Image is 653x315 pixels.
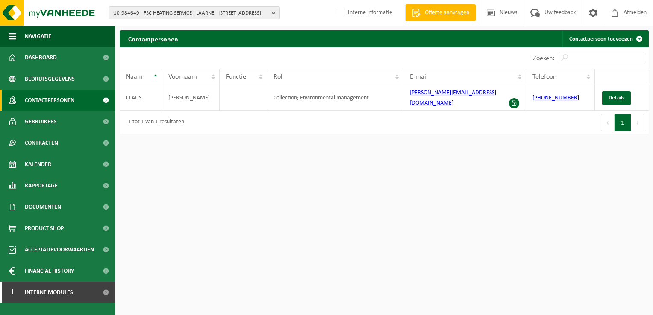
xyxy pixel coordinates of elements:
span: Contactpersonen [25,90,74,111]
span: Functie [226,73,246,80]
h2: Contactpersonen [120,30,187,47]
a: Details [602,91,631,105]
span: Telefoon [532,73,556,80]
a: [PERSON_NAME][EMAIL_ADDRESS][DOMAIN_NAME] [410,90,496,106]
button: Next [631,114,644,131]
span: Acceptatievoorwaarden [25,239,94,260]
label: Zoeken: [533,55,554,62]
span: E-mail [410,73,428,80]
span: Navigatie [25,26,51,47]
span: Kalender [25,154,51,175]
span: Dashboard [25,47,57,68]
button: 1 [615,114,631,131]
a: [PHONE_NUMBER] [532,95,579,101]
button: 10-984649 - FSC HEATING SERVICE - LAARNE - [STREET_ADDRESS] [109,6,280,19]
span: Voornaam [168,73,197,80]
td: [PERSON_NAME] [162,85,220,111]
label: Interne informatie [336,6,392,19]
span: Offerte aanvragen [423,9,471,17]
span: Naam [126,73,143,80]
span: Documenten [25,196,61,218]
span: I [9,282,16,303]
span: Rapportage [25,175,58,196]
a: Contactpersoon toevoegen [562,30,648,47]
td: CLAUS [120,85,162,111]
span: 10-984649 - FSC HEATING SERVICE - LAARNE - [STREET_ADDRESS] [114,7,268,20]
span: Financial History [25,260,74,282]
a: Offerte aanvragen [405,4,476,21]
td: Collection; Environmental management [267,85,403,111]
span: Interne modules [25,282,73,303]
span: Bedrijfsgegevens [25,68,75,90]
span: Product Shop [25,218,64,239]
span: Gebruikers [25,111,57,132]
span: Contracten [25,132,58,154]
div: 1 tot 1 van 1 resultaten [124,115,184,130]
span: Details [609,95,624,101]
button: Previous [601,114,615,131]
span: Rol [274,73,282,80]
